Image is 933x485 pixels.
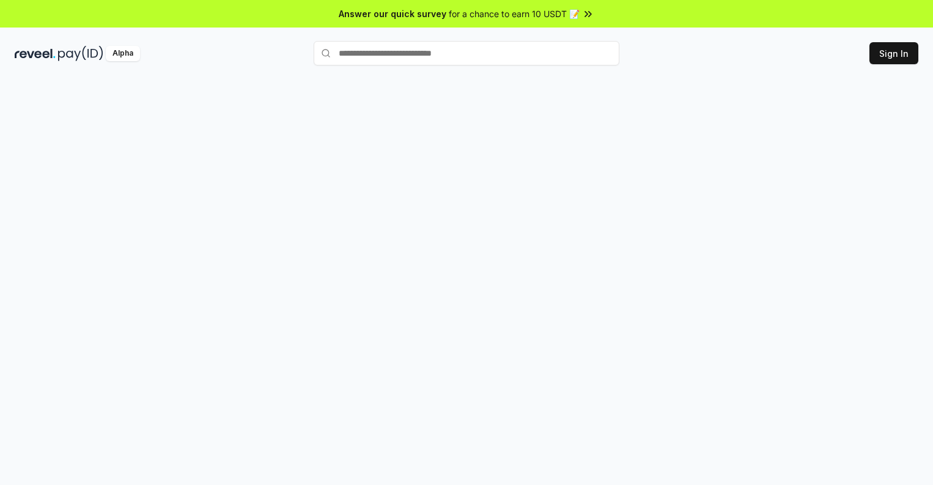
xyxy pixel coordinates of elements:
[58,46,103,61] img: pay_id
[106,46,140,61] div: Alpha
[449,7,580,20] span: for a chance to earn 10 USDT 📝
[15,46,56,61] img: reveel_dark
[339,7,446,20] span: Answer our quick survey
[869,42,918,64] button: Sign In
